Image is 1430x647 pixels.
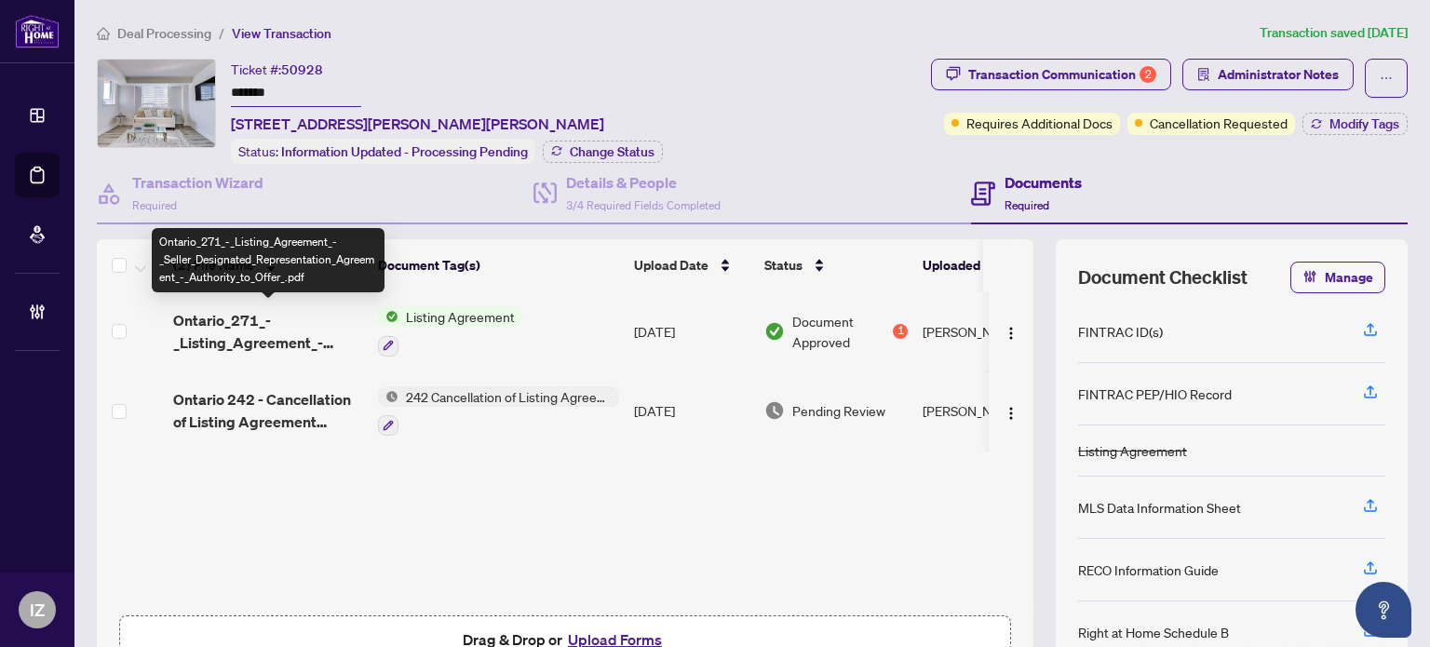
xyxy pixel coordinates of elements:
div: FINTRAC PEP/HIO Record [1078,384,1232,404]
span: IZ [30,597,45,623]
th: Upload Date [627,239,757,291]
img: Logo [1004,326,1019,341]
span: 3/4 Required Fields Completed [566,198,721,212]
span: Document Approved [792,311,889,352]
button: Logo [996,317,1026,346]
img: Logo [1004,406,1019,421]
div: Right at Home Schedule B [1078,622,1229,642]
button: Open asap [1356,582,1411,638]
th: Status [757,239,915,291]
span: Modify Tags [1329,117,1399,130]
span: Upload Date [634,255,708,276]
span: Required [132,198,177,212]
div: Status: [231,139,535,164]
button: Status Icon242 Cancellation of Listing Agreement - Authority to Offer for Sale [378,386,619,437]
img: Document Status [764,400,785,421]
button: Transaction Communication2 [931,59,1171,90]
span: Manage [1325,263,1373,292]
div: Ontario_271_-_Listing_Agreement_-_Seller_Designated_Representation_Agreement_-_Authority_to_Offer... [152,228,384,292]
span: Ontario_271_-_Listing_Agreement_-_Seller_Designated_Representation_Agreement_-_Authority_to_Offer... [173,309,363,354]
span: Document Checklist [1078,264,1248,290]
span: Change Status [570,145,654,158]
img: Status Icon [378,306,398,327]
button: Change Status [543,141,663,163]
span: Ontario 242 - Cancellation of Listing Agreement [STREET_ADDRESS][PERSON_NAME] 404.pdf [173,388,363,433]
button: Status IconListing Agreement [378,306,522,357]
span: Requires Additional Docs [966,113,1113,133]
div: Listing Agreement [1078,440,1187,461]
span: Cancellation Requested [1150,113,1288,133]
span: Administrator Notes [1218,60,1339,89]
button: Manage [1290,262,1385,293]
li: / [219,22,224,44]
td: [DATE] [627,291,757,371]
span: 242 Cancellation of Listing Agreement - Authority to Offer for Sale [398,386,619,407]
th: Uploaded By [915,239,1055,291]
th: Document Tag(s) [371,239,627,291]
td: [PERSON_NAME] [915,291,1055,371]
span: ellipsis [1380,72,1393,85]
button: Administrator Notes [1182,59,1354,90]
span: solution [1197,68,1210,81]
img: IMG-E12304614_1.jpg [98,60,215,147]
div: 1 [893,324,908,339]
span: View Transaction [232,25,331,42]
div: FINTRAC ID(s) [1078,321,1163,342]
span: Status [764,255,803,276]
div: Ticket #: [231,59,323,80]
h4: Details & People [566,171,721,194]
div: 2 [1140,66,1156,83]
img: Document Status [764,321,785,342]
span: Pending Review [792,400,885,421]
img: logo [15,14,60,48]
h4: Transaction Wizard [132,171,263,194]
div: Transaction Communication [968,60,1156,89]
article: Transaction saved [DATE] [1260,22,1408,44]
span: Required [1005,198,1049,212]
img: Status Icon [378,386,398,407]
button: Logo [996,396,1026,425]
span: [STREET_ADDRESS][PERSON_NAME][PERSON_NAME] [231,113,604,135]
span: Deal Processing [117,25,211,42]
span: home [97,27,110,40]
h4: Documents [1005,171,1082,194]
span: Information Updated - Processing Pending [281,143,528,160]
td: [PERSON_NAME] [915,371,1055,452]
button: Modify Tags [1302,113,1408,135]
div: MLS Data Information Sheet [1078,497,1241,518]
td: [DATE] [627,371,757,452]
span: 50928 [281,61,323,78]
div: RECO Information Guide [1078,559,1219,580]
span: Listing Agreement [398,306,522,327]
